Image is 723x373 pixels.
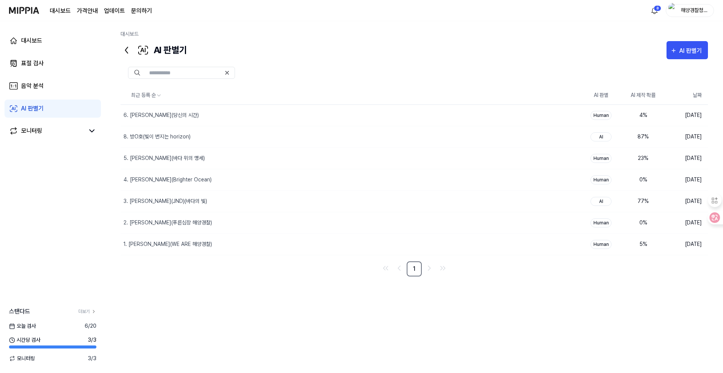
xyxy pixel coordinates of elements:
div: Human [590,154,612,163]
a: Go to last page [437,262,449,274]
a: 더보기 [78,308,96,315]
th: 날짜 [664,86,708,104]
div: Human [590,175,612,184]
span: 시간당 검사 [9,336,40,344]
div: AI 판별기 [120,41,187,59]
td: [DATE] [664,104,708,126]
div: 5. [PERSON_NAME](바다 위의 맹세) [124,154,205,162]
div: 0 % [628,219,658,227]
a: AI 판별기 [5,100,101,118]
span: 모니터링 [9,355,35,362]
div: Human [590,111,612,120]
div: AI 판별기 [21,104,44,113]
span: 6 / 20 [85,322,96,330]
a: Go to next page [423,262,435,274]
a: 문의하기 [131,6,152,15]
div: 1. [PERSON_NAME](WE ARE 해양경찰) [124,240,212,248]
span: 3 / 3 [88,336,96,344]
div: 5 % [628,240,658,248]
span: 오늘 검사 [9,322,36,330]
a: 음악 분석 [5,77,101,95]
div: AI [590,132,612,141]
nav: pagination [120,261,708,276]
div: 표절 검사 [21,59,44,68]
td: [DATE] [664,233,708,255]
img: profile [668,3,677,18]
div: 77 % [628,197,658,205]
a: Go to first page [380,262,392,274]
a: 대시보드 [5,32,101,50]
th: AI 제작 확률 [622,86,664,104]
td: [DATE] [664,169,708,190]
div: Human [590,240,612,249]
a: 대시보드 [50,6,71,15]
td: [DATE] [664,147,708,169]
a: 업데이트 [104,6,125,15]
div: 4. [PERSON_NAME](Brighter Ocean) [124,176,212,184]
td: [DATE] [664,190,708,212]
td: [DATE] [664,212,708,233]
a: 모니터링 [9,126,84,135]
div: 23 % [628,154,658,162]
div: 2. [PERSON_NAME](푸른심장 해양경찰) [124,219,212,227]
a: 1 [407,261,422,276]
div: 3. [PERSON_NAME](JND)(바다의 빛) [124,197,207,205]
div: Human [590,218,612,227]
td: [DATE] [664,126,708,147]
div: 음악 분석 [21,81,44,91]
div: 6. [PERSON_NAME](당신의 시간) [124,111,199,119]
div: 대시보드 [21,36,42,45]
div: AI 판별기 [679,46,704,56]
button: 알림8 [648,5,660,17]
span: 3 / 3 [88,355,96,362]
img: 알림 [650,6,659,15]
a: 대시보드 [120,31,139,37]
div: 모니터링 [21,126,42,135]
span: 스탠다드 [9,307,30,316]
div: AI [590,197,612,206]
div: 87 % [628,133,658,141]
th: AI 판별 [580,86,622,104]
a: Go to previous page [393,262,405,274]
div: 4 % [628,111,658,119]
div: 해양경찰청노래공모전 [680,6,709,14]
button: 가격안내 [77,6,98,15]
div: 8 [654,5,661,11]
div: 8. 방O호(빛이 번지는 horizon) [124,133,191,141]
img: Search [134,70,140,76]
button: profile해양경찰청노래공모전 [666,4,714,17]
a: 표절 검사 [5,54,101,72]
div: 0 % [628,176,658,184]
button: AI 판별기 [667,41,708,59]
